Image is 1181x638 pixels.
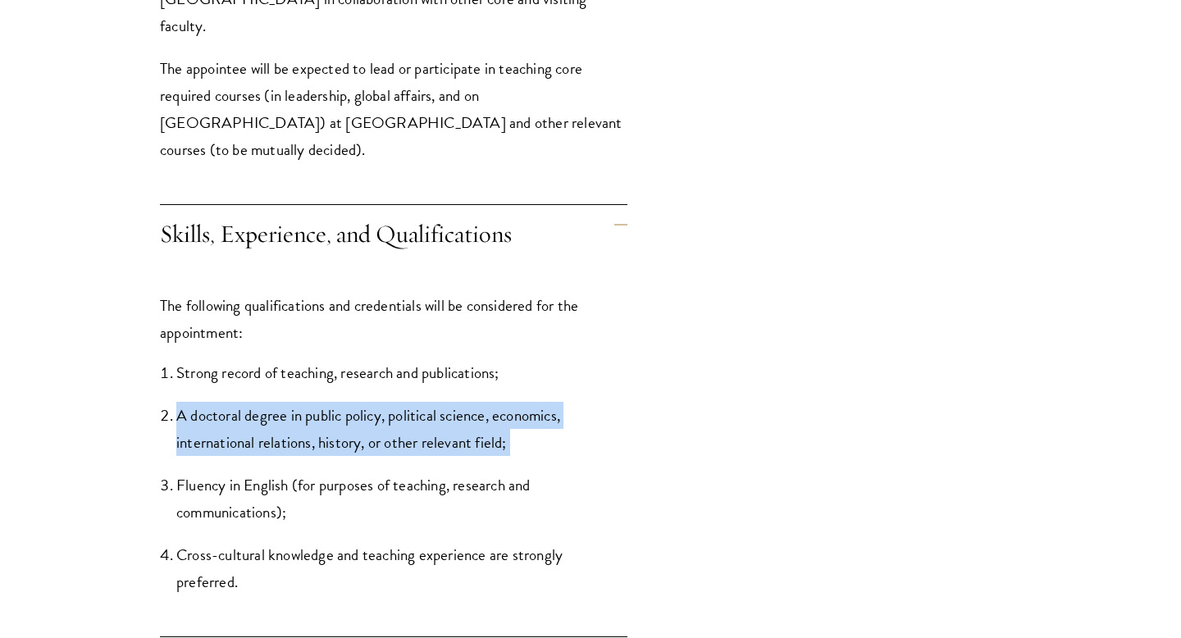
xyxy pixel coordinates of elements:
[176,402,627,456] li: A doctoral degree in public policy, political science, economics, international relations, histor...
[160,292,627,346] p: The following qualifications and credentials will be considered for the appointment:
[176,541,627,595] li: Cross-cultural knowledge and teaching experience are strongly preferred.
[160,55,627,163] p: The appointee will be expected to lead or participate in teaching core required courses (in leade...
[176,359,627,386] li: Strong record of teaching, research and publications;
[160,205,627,267] h4: Skills, Experience, and Qualifications
[176,472,627,526] li: Fluency in English (for purposes of teaching, research and communications);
